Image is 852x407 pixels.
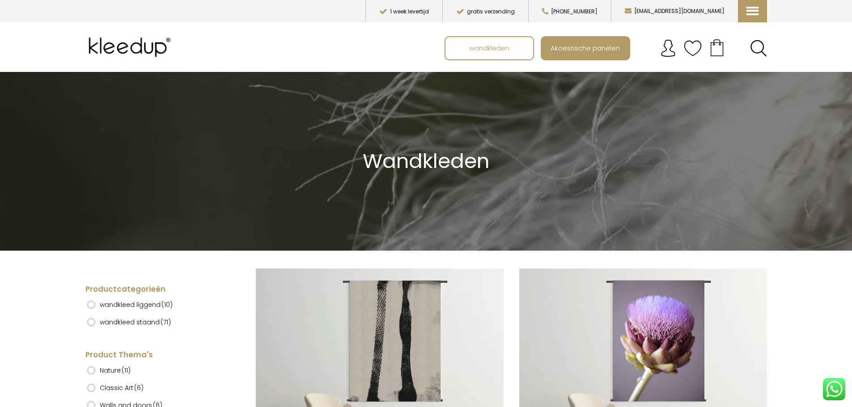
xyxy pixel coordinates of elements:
[85,284,222,295] h4: Productcategorieën
[100,380,144,395] label: Classic Art
[464,39,514,56] span: wandkleden
[134,383,144,392] span: (6)
[100,297,173,312] label: wandkleed liggend
[100,363,131,378] label: Nature
[161,300,173,309] span: (10)
[445,37,533,59] a: wandkleden
[85,29,178,65] img: Kleedup
[363,147,489,175] span: Wandkleden
[161,318,171,327] span: (71)
[85,350,222,361] h4: Product Thema's
[542,37,629,59] a: Akoestische panelen
[702,36,732,59] a: Your cart
[100,315,171,330] label: wandkleed staand
[684,39,702,57] img: verlanglijstje.svg
[445,36,774,60] nav: Main menu
[659,39,677,57] img: account.svg
[546,39,625,56] span: Akoestische panelen
[122,366,131,375] span: (11)
[750,40,767,57] a: Search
